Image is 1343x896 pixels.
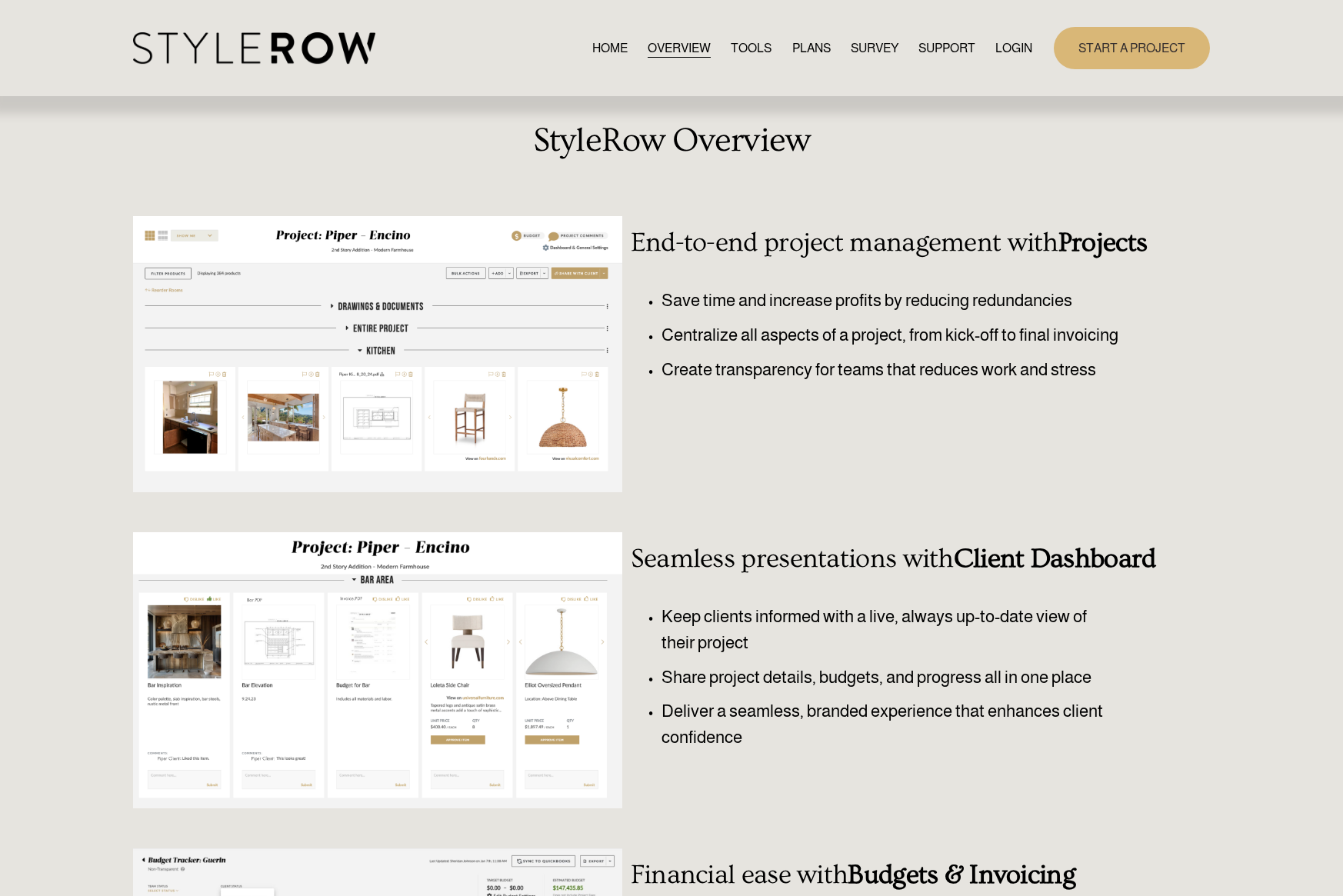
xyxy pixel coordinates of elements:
[1058,228,1147,258] strong: Projects
[662,698,1120,750] p: Deliver a seamless, branded experience that enhances client confidence
[918,39,975,58] span: SUPPORT
[918,38,975,58] a: folder dropdown
[995,38,1032,58] a: LOGIN
[133,32,375,64] img: StyleRow
[848,860,1075,890] strong: Budgets & Invoicing
[662,288,1165,314] p: Save time and increase profits by reducing redundancies
[631,228,1165,258] h3: End-to-end project management with
[662,665,1120,691] p: Share project details, budgets, and progress all in one place
[648,38,711,58] a: OVERVIEW
[133,122,1210,160] h2: StyleRow Overview
[954,544,1156,574] strong: Client Dashboard
[631,860,1120,891] h3: Financial ease with
[631,544,1165,575] h3: Seamless presentations with
[1054,27,1210,69] a: START A PROJECT
[662,604,1120,655] p: Keep clients informed with a live, always up-to-date view of their project
[792,38,831,58] a: PLANS
[851,38,898,58] a: SURVEY
[662,357,1165,383] p: Create transparency for teams that reduces work and stress
[592,38,628,58] a: HOME
[731,38,771,58] a: TOOLS
[662,322,1165,348] p: Centralize all aspects of a project, from kick-off to final invoicing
